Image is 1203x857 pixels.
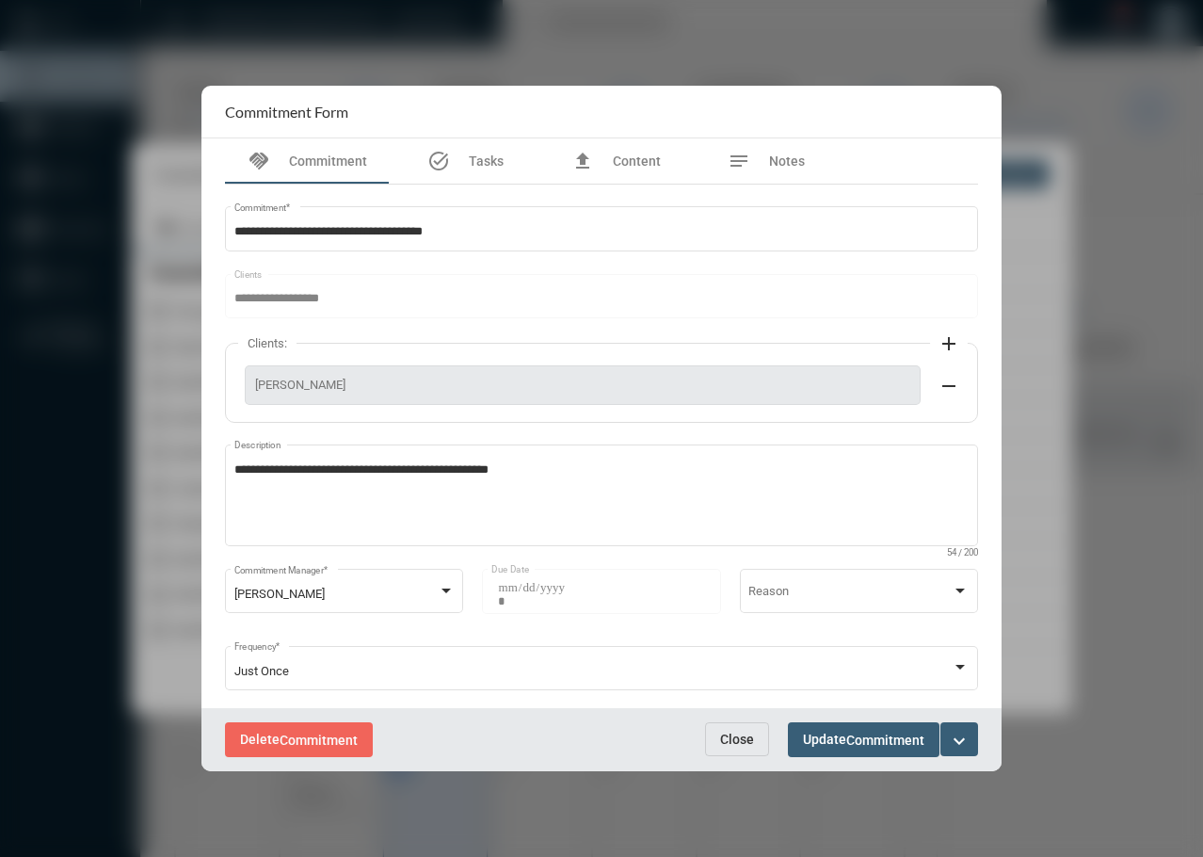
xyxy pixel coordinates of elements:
[225,103,348,121] h2: Commitment Form
[234,587,325,601] span: [PERSON_NAME]
[720,732,754,747] span: Close
[255,378,910,392] span: [PERSON_NAME]
[938,375,960,397] mat-icon: remove
[248,150,270,172] mat-icon: handshake
[947,548,978,558] mat-hint: 54 / 200
[289,154,367,169] span: Commitment
[280,733,358,748] span: Commitment
[948,730,970,752] mat-icon: expand_more
[788,722,939,757] button: UpdateCommitment
[803,732,924,747] span: Update
[225,722,373,757] button: DeleteCommitment
[427,150,450,172] mat-icon: task_alt
[571,150,594,172] mat-icon: file_upload
[769,154,805,169] span: Notes
[240,732,358,747] span: Delete
[234,664,289,678] span: Just Once
[238,336,297,350] label: Clients:
[469,154,504,169] span: Tasks
[705,722,769,756] button: Close
[938,332,960,355] mat-icon: add
[846,733,924,748] span: Commitment
[613,154,661,169] span: Content
[728,150,750,172] mat-icon: notes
